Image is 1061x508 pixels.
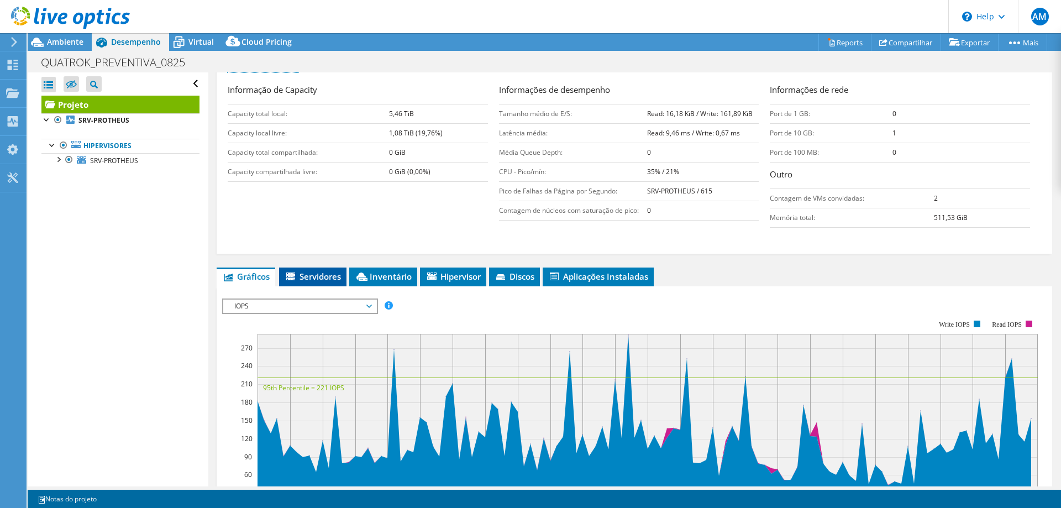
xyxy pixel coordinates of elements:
h3: Informações de desempenho [499,83,759,98]
a: Mais [998,34,1047,51]
b: 0 [647,148,651,157]
text: 120 [241,434,253,443]
td: Contagem de núcleos com saturação de pico: [499,201,647,220]
span: Servidores [285,271,341,282]
a: Compartilhar [871,34,941,51]
text: Read IOPS [992,321,1022,328]
text: Write IOPS [939,321,970,328]
text: 150 [241,416,253,425]
b: 0 [647,206,651,215]
b: 5,46 TiB [389,109,414,118]
text: 270 [241,343,253,353]
b: 0 GiB (0,00%) [389,167,430,176]
span: Discos [495,271,534,282]
span: Inventário [355,271,412,282]
a: Exportar [941,34,999,51]
svg: \n [962,12,972,22]
span: AM [1031,8,1049,25]
b: 0 GiB [389,148,406,157]
b: 35% / 21% [647,167,679,176]
b: 1 [892,128,896,138]
span: IOPS [229,300,371,313]
td: Capacity total local: [228,104,389,123]
text: 210 [241,379,253,389]
a: Projeto [41,96,199,113]
a: SRV-PROTHEUS [41,113,199,128]
td: Latência média: [499,123,647,143]
span: SRV-PROTHEUS [90,156,138,165]
td: Port de 10 GB: [770,123,892,143]
span: Cloud Pricing [241,36,292,47]
b: Read: 9,46 ms / Write: 0,67 ms [647,128,740,138]
text: 90 [244,452,252,462]
b: 2 [934,193,938,203]
td: Capacity local livre: [228,123,389,143]
b: 0 [892,148,896,157]
td: Capacity compartilhada livre: [228,162,389,181]
a: Notas do projeto [30,492,104,506]
text: 240 [241,361,253,370]
h3: Informações de rede [770,83,1030,98]
h1: QUATROK_PREVENTIVA_0825 [36,56,202,69]
h3: Informação de Capacity [228,83,488,98]
span: Gráficos [222,271,270,282]
td: Capacity total compartilhada: [228,143,389,162]
text: 60 [244,470,252,479]
span: Ambiente [47,36,83,47]
b: 0 [892,109,896,118]
span: Aplicações Instaladas [548,271,648,282]
a: Hipervisores [41,139,199,153]
td: Média Queue Depth: [499,143,647,162]
td: CPU - Pico/mín: [499,162,647,181]
text: 95th Percentile = 221 IOPS [263,383,344,392]
h3: Outro [770,168,1030,183]
span: Desempenho [111,36,161,47]
td: Port de 1 GB: [770,104,892,123]
span: Hipervisor [426,271,481,282]
td: Contagem de VMs convidadas: [770,188,934,208]
td: Port de 100 MB: [770,143,892,162]
td: Memória total: [770,208,934,227]
td: Tamanho médio de E/S: [499,104,647,123]
text: 180 [241,397,253,407]
b: SRV-PROTHEUS / 615 [647,186,712,196]
b: SRV-PROTHEUS [78,116,129,125]
td: Pico de Falhas da Página por Segundo: [499,181,647,201]
span: Virtual [188,36,214,47]
b: 1,08 TiB (19,76%) [389,128,443,138]
b: Read: 16,18 KiB / Write: 161,89 KiB [647,109,753,118]
a: Reports [818,34,871,51]
b: 511,53 GiB [934,213,968,222]
a: SRV-PROTHEUS [41,153,199,167]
